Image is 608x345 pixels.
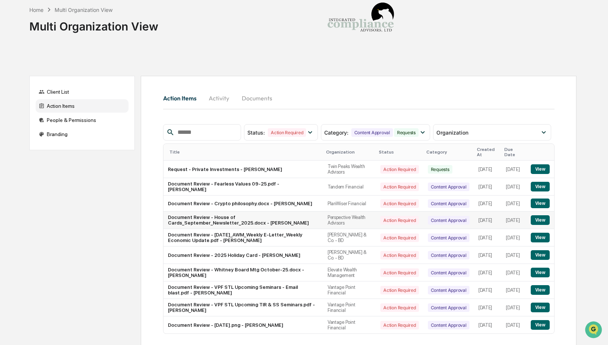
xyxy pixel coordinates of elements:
[51,91,95,104] a: 🗄️Attestations
[501,178,526,196] td: [DATE]
[7,57,21,70] img: 1746055101610-c473b297-6a78-478c-a979-82029cc54cd1
[323,212,376,229] td: Perspective Wealth Advisors
[531,164,550,174] button: View
[380,165,419,174] div: Action Required
[25,57,122,64] div: Start new chat
[29,14,158,33] div: Multi Organization View
[7,109,13,115] div: 🔎
[531,233,550,242] button: View
[501,281,526,299] td: [DATE]
[351,128,393,137] div: Content Approval
[323,299,376,316] td: Vantage Point Financial
[36,113,129,127] div: People & Permissions
[428,165,452,174] div: Requests
[247,129,265,136] span: Status :
[4,105,50,118] a: 🔎Data Lookup
[379,149,420,155] div: Status
[501,246,526,264] td: [DATE]
[36,99,129,113] div: Action Items
[428,268,469,277] div: Content Approval
[55,7,113,13] div: Multi Organization View
[501,196,526,212] td: [DATE]
[61,94,92,101] span: Attestations
[474,246,501,264] td: [DATE]
[163,178,323,196] td: Document Review - Fearless Values 09-25.pdf - [PERSON_NAME]
[474,178,501,196] td: [DATE]
[323,161,376,178] td: Twin Peaks Wealth Advisors
[380,321,419,329] div: Action Required
[15,108,47,115] span: Data Lookup
[474,299,501,316] td: [DATE]
[501,212,526,229] td: [DATE]
[531,250,550,260] button: View
[52,126,90,132] a: Powered byPylon
[428,251,469,259] div: Content Approval
[380,216,419,225] div: Action Required
[163,161,323,178] td: Request - Private Investments - [PERSON_NAME]
[531,285,550,295] button: View
[326,149,373,155] div: Organization
[323,281,376,299] td: Vantage Point Financial
[268,128,306,137] div: Action Required
[126,59,135,68] button: Start new chat
[380,233,419,242] div: Action Required
[474,229,501,246] td: [DATE]
[236,89,278,107] button: Documents
[163,196,323,212] td: Document Review - Crypto philosophy.docx - [PERSON_NAME]
[323,264,376,281] td: Elevate Wealth Management
[428,216,469,225] div: Content Approval
[36,85,129,99] div: Client List
[169,149,320,155] div: Title
[531,215,550,225] button: View
[474,281,501,299] td: [DATE]
[380,303,419,312] div: Action Required
[504,147,523,157] div: Due Date
[15,94,48,101] span: Preclearance
[428,303,469,312] div: Content Approval
[428,233,469,242] div: Content Approval
[474,212,501,229] td: [DATE]
[428,286,469,294] div: Content Approval
[501,299,526,316] td: [DATE]
[323,196,376,212] td: PlanWiser Financial
[323,229,376,246] td: [PERSON_NAME] & Co. - BD
[474,161,501,178] td: [DATE]
[323,178,376,196] td: Tandem Financial
[380,268,419,277] div: Action Required
[163,299,323,316] td: Document Review - VPF STL Upcoming TIR & SS Seminars.pdf - [PERSON_NAME]
[428,183,469,191] div: Content Approval
[428,199,469,208] div: Content Approval
[324,129,348,136] span: Category :
[436,129,468,136] span: Organization
[29,7,43,13] div: Home
[25,64,94,70] div: We're available if you need us!
[380,199,419,208] div: Action Required
[163,89,202,107] button: Action Items
[428,321,469,329] div: Content Approval
[323,316,376,333] td: Vantage Point Financial
[531,320,550,330] button: View
[7,94,13,100] div: 🖐️
[380,286,419,294] div: Action Required
[474,316,501,333] td: [DATE]
[163,212,323,229] td: Document Review - House of Cards_September_Newsletter_2025.docx - [PERSON_NAME]
[531,268,550,277] button: View
[380,251,419,259] div: Action Required
[202,89,236,107] button: Activity
[474,264,501,281] td: [DATE]
[36,128,129,141] div: Branding
[531,199,550,208] button: View
[163,89,555,107] div: activity tabs
[584,320,604,341] iframe: Open customer support
[163,246,323,264] td: Document Review - 2025 Holiday Card - [PERSON_NAME]
[380,183,419,191] div: Action Required
[54,94,60,100] div: 🗄️
[323,246,376,264] td: [PERSON_NAME] & Co. - BD
[501,316,526,333] td: [DATE]
[501,264,526,281] td: [DATE]
[531,303,550,312] button: View
[394,128,419,137] div: Requests
[163,264,323,281] td: Document Review - Whitney Board Mtg October-25.docx - [PERSON_NAME]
